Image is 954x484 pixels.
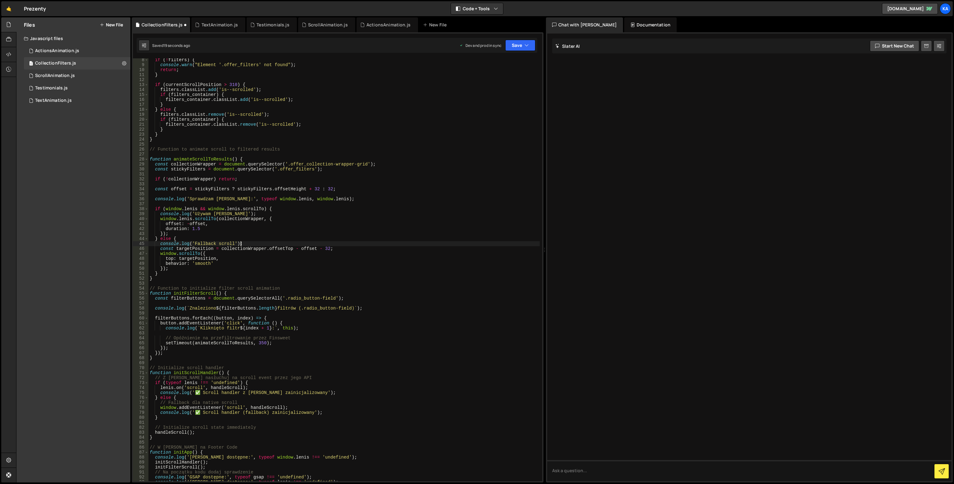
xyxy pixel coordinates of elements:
[133,197,148,201] div: 36
[133,341,148,346] div: 65
[133,167,148,172] div: 30
[133,201,148,206] div: 37
[133,236,148,241] div: 44
[133,246,148,251] div: 46
[133,182,148,187] div: 33
[133,331,148,336] div: 63
[366,22,411,28] div: ActionsAnimation.js
[16,32,130,45] div: Javascript files
[133,211,148,216] div: 39
[133,157,148,162] div: 28
[451,3,503,14] button: Code + Tools
[459,43,502,48] div: Dev and prod in sync
[152,43,190,48] div: Saved
[133,177,148,182] div: 32
[133,87,148,92] div: 14
[870,40,919,52] button: Start new chat
[133,137,148,142] div: 24
[24,21,35,28] h2: Files
[133,142,148,147] div: 25
[133,57,148,62] div: 8
[133,127,148,132] div: 22
[133,380,148,385] div: 73
[133,410,148,415] div: 79
[882,3,938,14] a: [DOMAIN_NAME]
[133,266,148,271] div: 50
[133,470,148,475] div: 91
[505,40,535,51] button: Save
[133,92,148,97] div: 15
[133,82,148,87] div: 13
[100,22,123,27] button: New File
[133,455,148,460] div: 88
[163,43,190,48] div: 19 seconds ago
[35,85,68,91] div: Testimonials.js
[142,22,183,28] div: CollectionFilters.js
[133,221,148,226] div: 41
[133,435,148,440] div: 84
[133,192,148,197] div: 35
[423,22,449,28] div: New File
[133,395,148,400] div: 76
[133,206,148,211] div: 38
[133,122,148,127] div: 21
[133,241,148,246] div: 45
[133,216,148,221] div: 40
[133,112,148,117] div: 19
[133,97,148,102] div: 16
[133,440,148,445] div: 85
[133,390,148,395] div: 75
[133,415,148,420] div: 80
[133,336,148,341] div: 64
[133,430,148,435] div: 83
[133,291,148,296] div: 55
[133,152,148,157] div: 27
[133,375,148,380] div: 72
[940,3,951,14] a: Ka
[133,360,148,365] div: 69
[133,301,148,306] div: 57
[24,70,130,82] div: 16268/43878.js
[133,286,148,291] div: 54
[133,107,148,112] div: 18
[202,22,238,28] div: TextAnimation.js
[133,321,148,326] div: 61
[1,1,16,16] a: 🤙
[624,17,677,32] div: Documentation
[24,57,130,70] div: 16268/45703.js
[133,445,148,450] div: 86
[133,281,148,286] div: 53
[133,365,148,370] div: 70
[133,296,148,301] div: 56
[35,98,72,103] div: TextAnimation.js
[133,351,148,355] div: 67
[24,45,130,57] div: 16268/43877.js
[133,72,148,77] div: 11
[308,22,348,28] div: ScrollAnimation.js
[133,147,148,152] div: 26
[133,311,148,316] div: 59
[546,17,623,32] div: Chat with [PERSON_NAME]
[133,226,148,231] div: 42
[133,326,148,331] div: 62
[133,67,148,72] div: 10
[133,370,148,375] div: 71
[133,251,148,256] div: 47
[133,306,148,311] div: 58
[133,162,148,167] div: 29
[133,231,148,236] div: 43
[133,62,148,67] div: 9
[133,420,148,425] div: 81
[29,61,33,66] span: 1
[133,187,148,192] div: 34
[133,117,148,122] div: 20
[133,465,148,470] div: 90
[133,405,148,410] div: 78
[555,43,580,49] h2: Slater AI
[133,256,148,261] div: 48
[133,460,148,465] div: 89
[35,48,79,54] div: ActionsAnimation.js
[133,316,148,321] div: 60
[24,5,46,12] div: Prezenty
